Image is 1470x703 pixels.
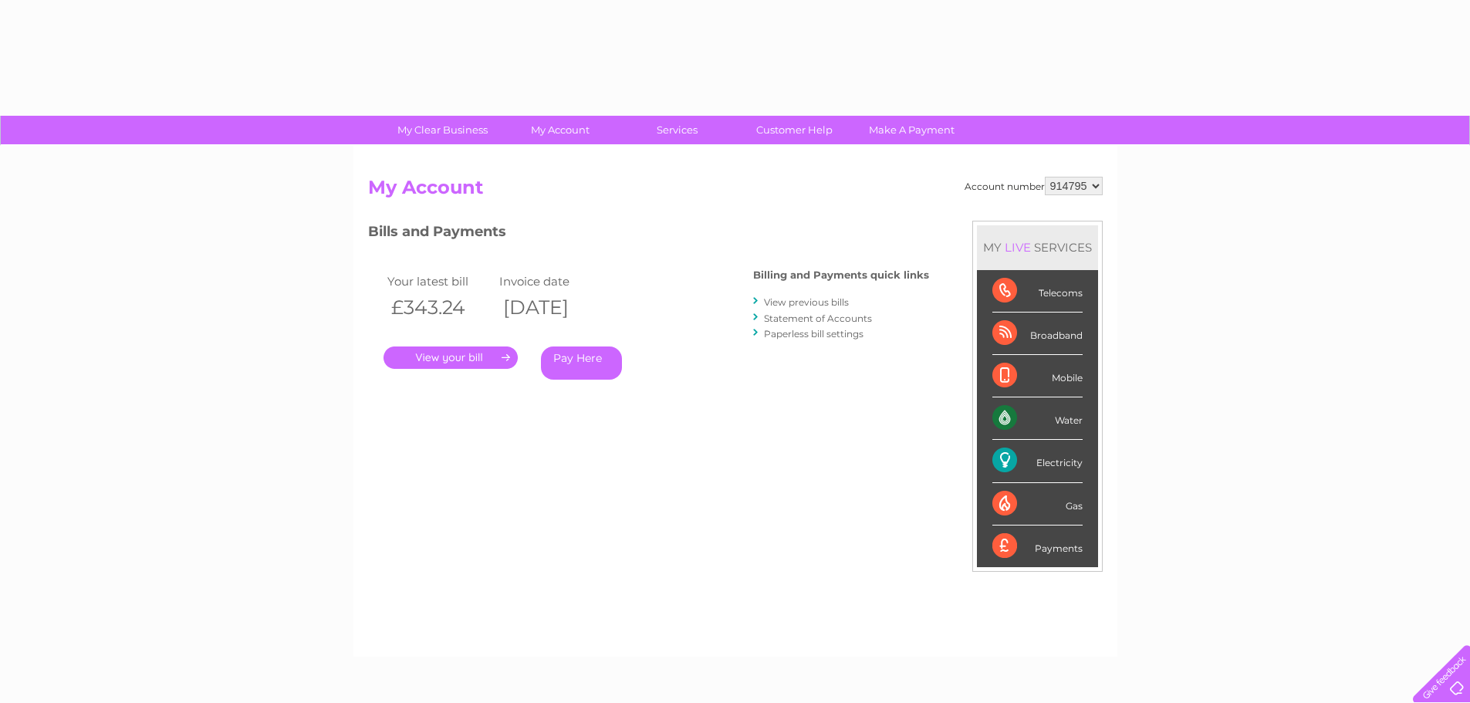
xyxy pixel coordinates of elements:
th: £343.24 [384,292,495,323]
a: . [384,346,518,369]
a: View previous bills [764,296,849,308]
div: LIVE [1002,240,1034,255]
th: [DATE] [495,292,607,323]
div: Electricity [992,440,1083,482]
div: Broadband [992,313,1083,355]
h3: Bills and Payments [368,221,929,248]
div: MY SERVICES [977,225,1098,269]
td: Invoice date [495,271,607,292]
a: Paperless bill settings [764,328,863,340]
div: Telecoms [992,270,1083,313]
a: Pay Here [541,346,622,380]
h2: My Account [368,177,1103,206]
div: Payments [992,526,1083,567]
a: Make A Payment [848,116,975,144]
a: Services [613,116,741,144]
a: My Clear Business [379,116,506,144]
td: Your latest bill [384,271,495,292]
a: Statement of Accounts [764,313,872,324]
div: Account number [965,177,1103,195]
div: Gas [992,483,1083,526]
div: Water [992,397,1083,440]
div: Mobile [992,355,1083,397]
a: My Account [496,116,623,144]
a: Customer Help [731,116,858,144]
h4: Billing and Payments quick links [753,269,929,281]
